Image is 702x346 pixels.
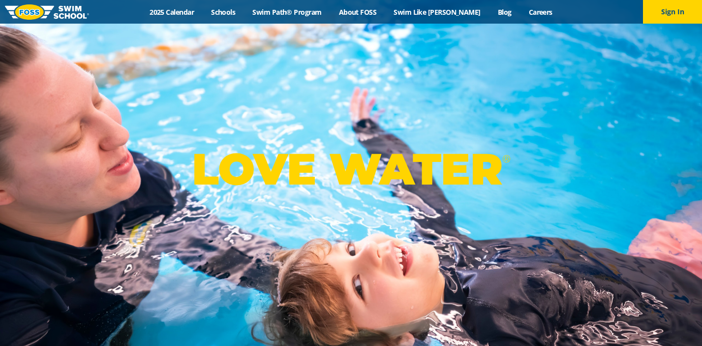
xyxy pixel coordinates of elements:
sup: ® [502,153,510,165]
a: Careers [520,7,561,17]
a: Schools [203,7,244,17]
a: Blog [489,7,520,17]
a: Swim Path® Program [244,7,330,17]
a: About FOSS [330,7,385,17]
p: LOVE WATER [192,143,510,195]
a: 2025 Calendar [141,7,203,17]
a: Swim Like [PERSON_NAME] [385,7,489,17]
img: FOSS Swim School Logo [5,4,89,20]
